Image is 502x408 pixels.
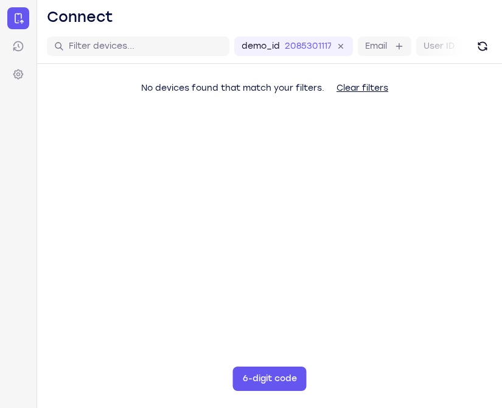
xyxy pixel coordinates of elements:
[7,35,29,57] a: Sessions
[233,367,307,391] button: 6-digit code
[69,40,222,52] input: Filter devices...
[424,40,455,52] label: User ID
[327,76,398,100] button: Clear filters
[473,37,492,56] button: Refresh
[365,40,387,52] label: Email
[47,7,113,27] h1: Connect
[242,40,280,52] label: demo_id
[7,63,29,85] a: Settings
[141,83,324,93] span: No devices found that match your filters.
[7,7,29,29] a: Connect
